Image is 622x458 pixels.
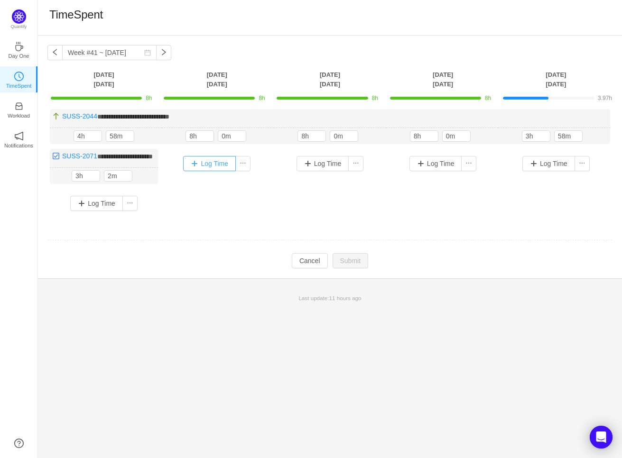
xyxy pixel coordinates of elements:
th: [DATE] [DATE] [47,70,160,89]
button: icon: ellipsis [575,156,590,171]
a: SUSS-2044 [62,112,97,120]
button: Log Time [297,156,349,171]
a: SUSS-2071 [62,152,97,160]
i: icon: clock-circle [14,72,24,81]
span: Last update: [298,295,361,301]
button: icon: left [47,45,63,60]
span: 11 hours ago [329,295,362,301]
button: Log Time [409,156,462,171]
button: icon: ellipsis [122,196,138,211]
a: icon: question-circle [14,439,24,448]
a: icon: inboxWorkload [14,104,24,114]
span: 3.97h [598,95,612,101]
i: icon: calendar [144,49,151,56]
a: icon: notificationNotifications [14,134,24,144]
button: Cancel [292,253,328,268]
button: Log Time [183,156,236,171]
a: icon: coffeeDay One [14,45,24,54]
div: Open Intercom Messenger [590,426,613,449]
button: icon: right [156,45,171,60]
button: icon: ellipsis [348,156,363,171]
i: icon: inbox [14,101,24,111]
a: icon: clock-circleTimeSpent [14,74,24,84]
button: Submit [333,253,369,268]
i: icon: coffee [14,42,24,51]
button: icon: ellipsis [461,156,476,171]
i: icon: notification [14,131,24,141]
th: [DATE] [DATE] [500,70,613,89]
input: Select a week [62,45,157,60]
img: Quantify [12,9,26,24]
p: Day One [8,52,29,60]
button: icon: ellipsis [235,156,251,171]
p: Quantify [11,24,27,30]
img: 10310 [52,112,60,120]
th: [DATE] [DATE] [387,70,500,89]
p: Notifications [4,141,33,150]
span: 8h [259,95,265,101]
span: 8h [146,95,152,101]
button: Log Time [70,196,123,211]
th: [DATE] [DATE] [160,70,273,89]
h1: TimeSpent [49,8,103,22]
p: Workload [8,111,30,120]
th: [DATE] [DATE] [273,70,386,89]
p: TimeSpent [6,82,32,90]
button: Log Time [522,156,575,171]
span: 8h [372,95,378,101]
img: 10318 [52,152,60,160]
span: 8h [485,95,491,101]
